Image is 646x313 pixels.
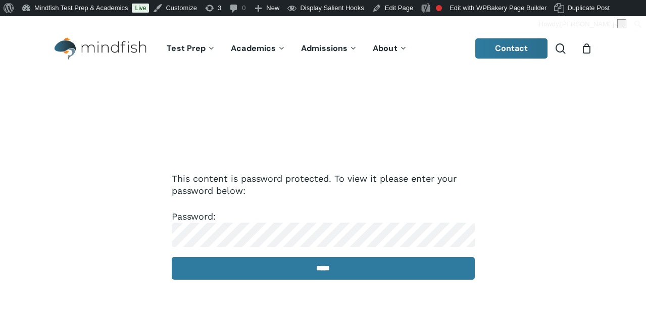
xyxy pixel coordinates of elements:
[495,43,528,54] span: Contact
[560,20,614,28] span: [PERSON_NAME]
[475,38,548,59] a: Contact
[132,4,149,13] a: Live
[159,30,415,68] nav: Main Menu
[172,211,475,239] label: Password:
[159,44,223,53] a: Test Prep
[167,43,206,54] span: Test Prep
[231,43,276,54] span: Academics
[223,44,293,53] a: Academics
[293,44,365,53] a: Admissions
[373,43,397,54] span: About
[535,16,630,32] a: Howdy,
[365,44,415,53] a: About
[172,223,475,247] input: Password:
[436,5,442,11] div: Focus keyphrase not set
[301,43,347,54] span: Admissions
[172,173,475,211] p: This content is password protected. To view it please enter your password below:
[40,30,606,68] header: Main Menu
